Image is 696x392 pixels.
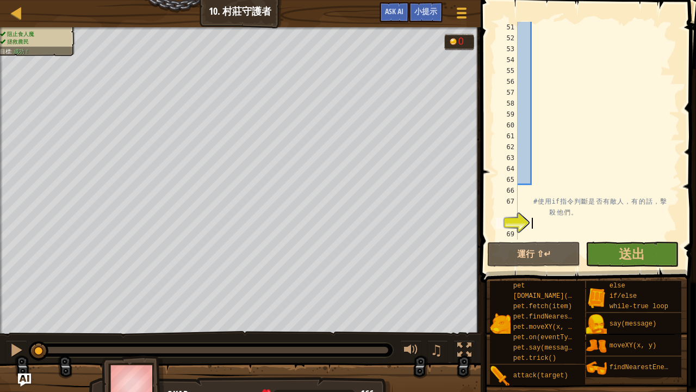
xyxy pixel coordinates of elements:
div: 69 [496,229,518,240]
span: 送出 [619,245,645,262]
div: 65 [496,174,518,185]
span: findNearestEnemy() [610,364,680,371]
button: 運行 ⇧↵ [487,242,580,267]
span: Ask AI [385,6,403,16]
div: 62 [496,142,518,152]
div: 66 [496,185,518,196]
button: 調整音量 [400,340,422,363]
div: 60 [496,120,518,131]
div: 67 [496,196,518,218]
img: portrait.png [586,314,607,335]
button: Ask AI [380,2,409,22]
span: 拯救農民 [7,39,28,45]
span: while-true loop [610,303,668,310]
div: 55 [496,65,518,76]
div: 59 [496,109,518,120]
img: portrait.png [490,313,511,334]
span: 小提示 [414,6,437,16]
span: 阻止食人魔 [7,31,34,37]
div: 64 [496,163,518,174]
span: ♫ [430,342,442,358]
div: 57 [496,87,518,98]
div: 0 [458,37,469,47]
div: 58 [496,98,518,109]
span: 成功！ [14,48,29,54]
div: 53 [496,44,518,54]
span: pet [513,282,525,290]
div: Team 'humans' has 0 gold. [444,34,474,50]
div: 63 [496,152,518,163]
img: portrait.png [586,358,607,378]
div: 68 [496,218,518,229]
span: pet.findNearestByType(type) [513,313,619,321]
button: 送出 [586,242,679,267]
div: 52 [496,33,518,44]
button: Ctrl + P: Pause [5,340,27,363]
button: ♫ [427,340,448,363]
span: : [11,48,14,54]
span: if/else [610,292,637,300]
button: 切換全螢幕 [453,340,475,363]
span: pet.say(message) [513,344,576,352]
img: portrait.png [586,287,607,308]
span: else [610,282,625,290]
button: 顯示遊戲選單 [448,2,475,28]
div: 56 [496,76,518,87]
img: portrait.png [586,336,607,357]
img: portrait.png [490,366,511,387]
span: pet.fetch(item) [513,303,572,310]
span: pet.on(eventType, handler) [513,334,615,341]
span: say(message) [610,320,656,328]
span: moveXY(x, y) [610,342,656,350]
span: pet.trick() [513,354,556,362]
span: pet.moveXY(x, y) [513,323,576,331]
span: [DOMAIN_NAME](enemy) [513,292,592,300]
div: 61 [496,131,518,142]
button: Ask AI [18,373,31,387]
span: attack(target) [513,372,568,379]
div: 54 [496,54,518,65]
div: 51 [496,22,518,33]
